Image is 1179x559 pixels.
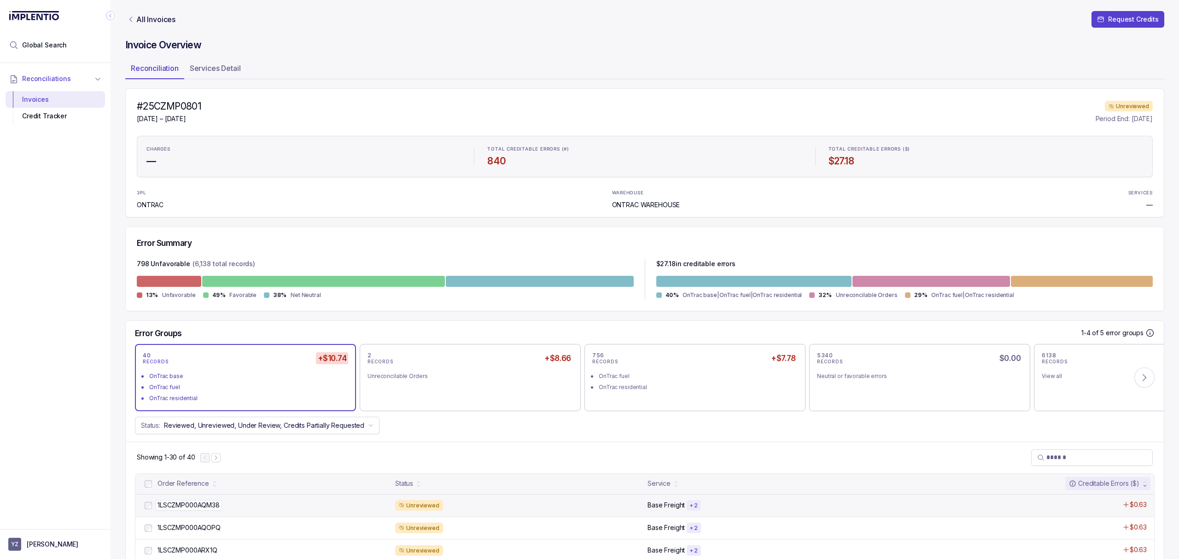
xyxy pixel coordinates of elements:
[1130,500,1147,509] p: $0.63
[135,417,379,434] button: Status:Reviewed, Unreviewed, Under Review, Credits Partially Requested
[145,480,152,488] input: checkbox-checkbox
[190,63,241,74] p: Services Detail
[22,41,67,50] span: Global Search
[368,359,393,365] p: RECORDS
[395,523,443,534] div: Unreviewed
[137,453,195,462] div: Remaining page entries
[1069,479,1139,488] div: Creditable Errors ($)
[1130,545,1147,554] p: $0.63
[689,502,698,509] p: + 2
[125,61,184,79] li: Tab Reconciliation
[823,140,1149,173] li: Statistic TOTAL CREDITABLE ERRORS ($)
[1091,11,1164,28] button: Request Credits
[592,352,604,359] p: 756
[836,291,897,300] p: Unreconcilable Orders
[395,500,443,511] div: Unreviewed
[141,140,467,173] li: Statistic CHARGES
[146,146,170,152] p: CHARGES
[1146,200,1153,210] p: —
[1042,359,1068,365] p: RECORDS
[137,259,190,270] p: 798 Unfavorable
[146,291,158,299] p: 13%
[135,328,182,338] h5: Error Groups
[368,372,566,381] div: Unreconcilable Orders
[665,291,679,299] p: 40%
[1105,101,1153,112] div: Unreviewed
[149,383,347,392] div: OnTrac fuel
[146,155,461,168] h4: —
[6,69,105,89] button: Reconciliations
[543,352,573,364] h5: +$8.66
[145,547,152,554] input: checkbox-checkbox
[141,421,160,430] p: Status:
[149,372,347,381] div: OnTrac base
[193,259,255,270] p: (6,138 total records)
[8,538,21,551] span: User initials
[818,291,832,299] p: 32%
[1096,114,1153,123] p: Period End: [DATE]
[143,359,169,365] p: RECORDS
[131,63,179,74] p: Reconciliation
[648,479,671,488] div: Service
[648,501,685,510] p: Base Freight
[137,114,201,123] p: [DATE] – [DATE]
[105,10,116,21] div: Collapse Icon
[145,524,152,532] input: checkbox-checkbox
[1042,352,1056,359] p: 6138
[998,352,1022,364] h5: $0.00
[6,89,105,127] div: Reconciliations
[817,352,833,359] p: 5340
[22,74,71,83] span: Reconciliations
[1106,328,1144,338] p: error groups
[125,39,1164,52] h4: Invoice Overview
[914,291,928,299] p: 29%
[656,259,735,270] p: $ 27.18 in creditable errors
[599,383,797,392] div: OnTrac residential
[612,190,644,196] p: WAREHOUSE
[13,91,98,108] div: Invoices
[689,547,698,554] p: + 2
[162,291,196,300] p: Unfavorable
[27,540,78,549] p: [PERSON_NAME]
[212,291,226,299] p: 49%
[931,291,1014,300] p: OnTrac fuel|OnTrac residential
[1081,328,1106,338] p: 1-4 of 5
[143,352,151,359] p: 40
[291,291,321,300] p: Net Neutral
[229,291,257,300] p: Favorable
[145,502,152,509] input: checkbox-checkbox
[395,545,443,556] div: Unreviewed
[137,453,195,462] p: Showing 1-30 of 40
[599,372,797,381] div: OnTrac fuel
[1108,15,1159,24] p: Request Credits
[368,352,372,359] p: 2
[273,291,287,299] p: 38%
[689,524,698,532] p: + 2
[829,155,1143,168] h4: $27.18
[648,546,685,555] p: Base Freight
[137,190,161,196] p: 3PL
[8,538,102,551] button: User initials[PERSON_NAME]
[136,15,175,24] p: All Invoices
[487,146,569,152] p: TOTAL CREDITABLE ERRORS (#)
[137,200,163,210] p: ONTRAC
[683,291,802,300] p: OnTrac base|OnTrac fuel|OnTrac residential
[149,394,347,403] div: OnTrac residential
[137,100,201,113] h4: #25CZMP0801
[817,359,843,365] p: RECORDS
[158,479,209,488] div: Order Reference
[125,61,1164,79] ul: Tab Group
[13,108,98,124] div: Credit Tracker
[482,140,807,173] li: Statistic TOTAL CREDITABLE ERRORS (#)
[137,136,1153,177] ul: Statistic Highlights
[395,479,413,488] div: Status
[137,238,192,248] h5: Error Summary
[829,146,911,152] p: TOTAL CREDITABLE ERRORS ($)
[1128,190,1153,196] p: SERVICES
[592,359,618,365] p: RECORDS
[612,200,680,210] p: ONTRAC WAREHOUSE
[158,523,221,532] p: 1LSCZMP000AQOPQ
[211,453,221,462] button: Next Page
[769,352,798,364] h5: +$7.78
[817,372,1015,381] div: Neutral or favorable errors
